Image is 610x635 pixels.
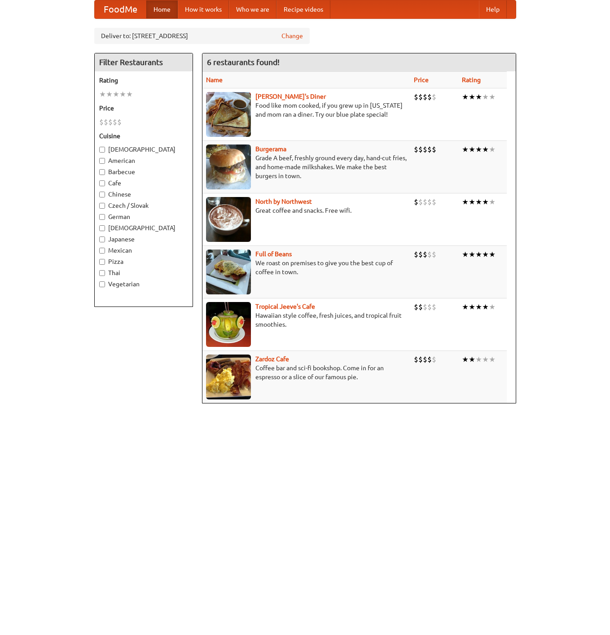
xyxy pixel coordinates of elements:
[206,153,407,180] p: Grade A beef, freshly ground every day, hand-cut fries, and home-made milkshakes. We make the bes...
[414,355,418,364] li: $
[206,302,251,347] img: jeeves.jpg
[99,117,104,127] li: $
[255,355,289,363] a: Zardoz Cafe
[99,223,188,232] label: [DEMOGRAPHIC_DATA]
[414,197,418,207] li: $
[255,145,286,153] a: Burgerama
[414,302,418,312] li: $
[99,212,188,221] label: German
[113,89,119,99] li: ★
[427,250,432,259] li: $
[489,92,496,102] li: ★
[126,89,133,99] li: ★
[99,156,188,165] label: American
[99,236,105,242] input: Japanese
[99,235,188,244] label: Japanese
[206,145,251,189] img: burgerama.jpg
[414,76,429,83] a: Price
[427,145,432,154] li: $
[432,250,436,259] li: $
[469,355,475,364] li: ★
[423,250,427,259] li: $
[462,92,469,102] li: ★
[99,145,188,154] label: [DEMOGRAPHIC_DATA]
[462,302,469,312] li: ★
[414,250,418,259] li: $
[99,167,188,176] label: Barbecue
[99,259,105,265] input: Pizza
[119,89,126,99] li: ★
[95,0,146,18] a: FoodMe
[95,53,193,71] h4: Filter Restaurants
[94,28,310,44] div: Deliver to: [STREET_ADDRESS]
[475,92,482,102] li: ★
[99,281,105,287] input: Vegetarian
[489,197,496,207] li: ★
[482,92,489,102] li: ★
[423,145,427,154] li: $
[482,302,489,312] li: ★
[418,197,423,207] li: $
[99,147,105,153] input: [DEMOGRAPHIC_DATA]
[462,145,469,154] li: ★
[229,0,276,18] a: Who we are
[482,145,489,154] li: ★
[414,145,418,154] li: $
[475,250,482,259] li: ★
[418,145,423,154] li: $
[206,363,407,381] p: Coffee bar and sci-fi bookshop. Come in for an espresso or a slice of our famous pie.
[489,145,496,154] li: ★
[423,302,427,312] li: $
[489,250,496,259] li: ★
[432,92,436,102] li: $
[479,0,507,18] a: Help
[99,131,188,140] h5: Cuisine
[99,214,105,220] input: German
[418,355,423,364] li: $
[475,145,482,154] li: ★
[255,198,312,205] a: North by Northwest
[206,101,407,119] p: Food like mom cooked, if you grew up in [US_STATE] and mom ran a diner. Try our blue plate special!
[106,89,113,99] li: ★
[108,117,113,127] li: $
[207,58,280,66] ng-pluralize: 6 restaurants found!
[281,31,303,40] a: Change
[206,92,251,137] img: sallys.jpg
[469,302,475,312] li: ★
[99,257,188,266] label: Pizza
[206,258,407,276] p: We roast on premises to give you the best cup of coffee in town.
[482,197,489,207] li: ★
[117,117,122,127] li: $
[462,76,481,83] a: Rating
[99,246,188,255] label: Mexican
[99,158,105,164] input: American
[178,0,229,18] a: How it works
[255,303,315,310] b: Tropical Jeeve's Cafe
[414,92,418,102] li: $
[99,76,188,85] h5: Rating
[99,201,188,210] label: Czech / Slovak
[418,250,423,259] li: $
[418,92,423,102] li: $
[255,250,292,258] a: Full of Beans
[469,145,475,154] li: ★
[206,311,407,329] p: Hawaiian style coffee, fresh juices, and tropical fruit smoothies.
[99,192,105,197] input: Chinese
[206,206,407,215] p: Great coffee and snacks. Free wifi.
[489,302,496,312] li: ★
[255,93,326,100] a: [PERSON_NAME]'s Diner
[99,89,106,99] li: ★
[469,197,475,207] li: ★
[432,355,436,364] li: $
[423,92,427,102] li: $
[482,250,489,259] li: ★
[475,355,482,364] li: ★
[206,76,223,83] a: Name
[427,302,432,312] li: $
[432,145,436,154] li: $
[418,302,423,312] li: $
[489,355,496,364] li: ★
[99,280,188,289] label: Vegetarian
